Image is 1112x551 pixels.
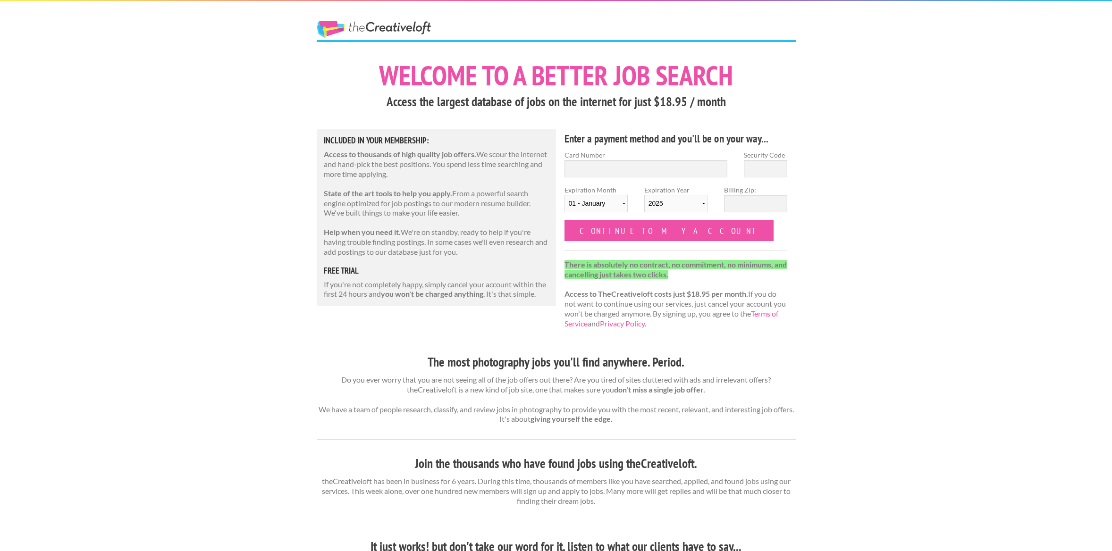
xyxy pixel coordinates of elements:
[324,189,452,198] strong: State of the art tools to help you apply.
[644,185,708,220] label: Expiration Year
[381,289,483,298] strong: you won't be charged anything
[317,62,796,89] h1: Welcome to a better job search
[324,267,549,275] h5: free trial
[564,220,774,241] input: Continue to my account
[324,150,549,179] p: We scour the internet and hand-pick the best positions. You spend less time searching and more ti...
[564,185,628,220] label: Expiration Month
[614,385,705,394] strong: don't miss a single job offer.
[564,260,788,329] p: If you do not want to continue using our services, just cancel your account you won't be charged ...
[324,227,549,257] p: We're on standby, ready to help if you're having trouble finding postings. In some cases we'll ev...
[564,260,787,279] strong: There is absolutely no contract, no commitment, no minimums, and cancelling just takes two clicks.
[564,131,788,146] h4: Enter a payment method and you'll be on your way...
[317,455,796,473] h3: Join the thousands who have found jobs using theCreativeloft.
[317,353,796,371] h3: The most photography jobs you'll find anywhere. Period.
[317,476,796,506] p: theCreativeloft has been in business for 6 years. During this time, thousands of members like you...
[644,195,708,212] select: Expiration Year
[317,375,796,424] p: Do you ever worry that you are not seeing all of the job offers out there? Are you tired of sites...
[317,21,431,38] a: The Creative Loft
[564,150,728,160] label: Card Number
[564,309,778,328] a: Terms of Service
[564,195,628,212] select: Expiration Month
[324,189,549,218] p: From a powerful search engine optimized for job postings to our modern resume builder. We've buil...
[324,136,549,145] h5: Included in Your Membership:
[600,319,645,328] a: Privacy Policy
[724,185,787,195] label: Billing Zip:
[324,150,476,159] strong: Access to thousands of high quality job offers.
[324,280,549,300] p: If you're not completely happy, simply cancel your account within the first 24 hours and . It's t...
[324,227,401,236] strong: Help when you need it.
[531,414,613,423] strong: giving yourself the edge.
[317,93,796,111] h3: Access the largest database of jobs on the internet for just $18.95 / month
[564,289,748,298] strong: Access to TheCreativeloft costs just $18.95 per month.
[744,150,787,160] label: Security Code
